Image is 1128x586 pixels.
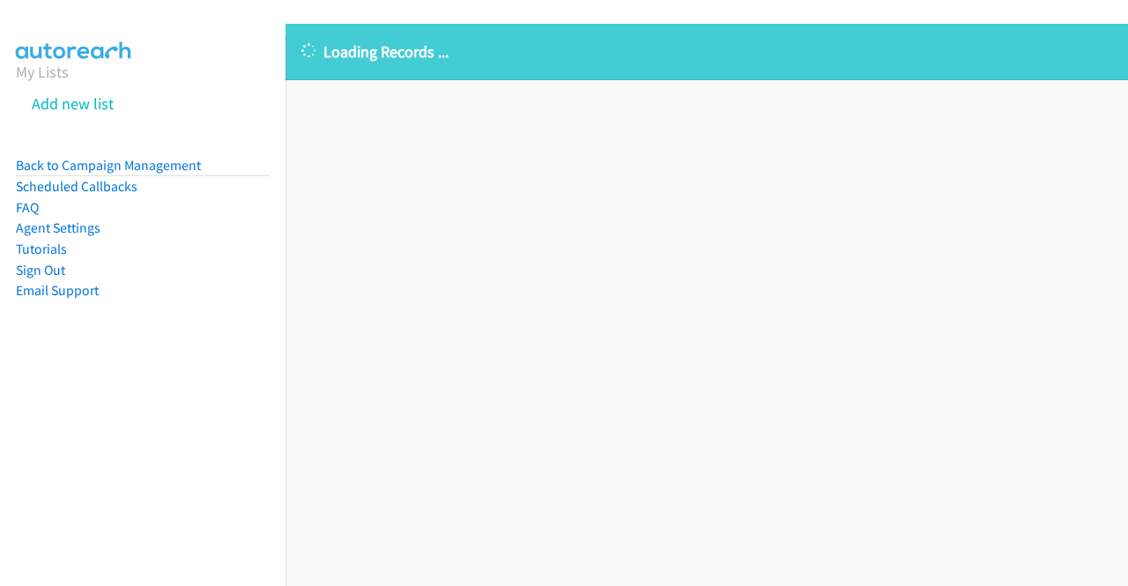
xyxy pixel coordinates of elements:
a: Back to Campaign Management [16,157,201,174]
a: Sign Out [16,262,65,278]
a: Add new list [32,93,114,114]
a: Agent Settings [16,219,100,236]
a: Tutorials [16,241,67,257]
p: Loading Records ... [301,40,1112,63]
a: Scheduled Callbacks [16,178,137,195]
a: My Lists [16,62,69,82]
a: FAQ [16,199,39,216]
a: Email Support [16,282,99,299]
